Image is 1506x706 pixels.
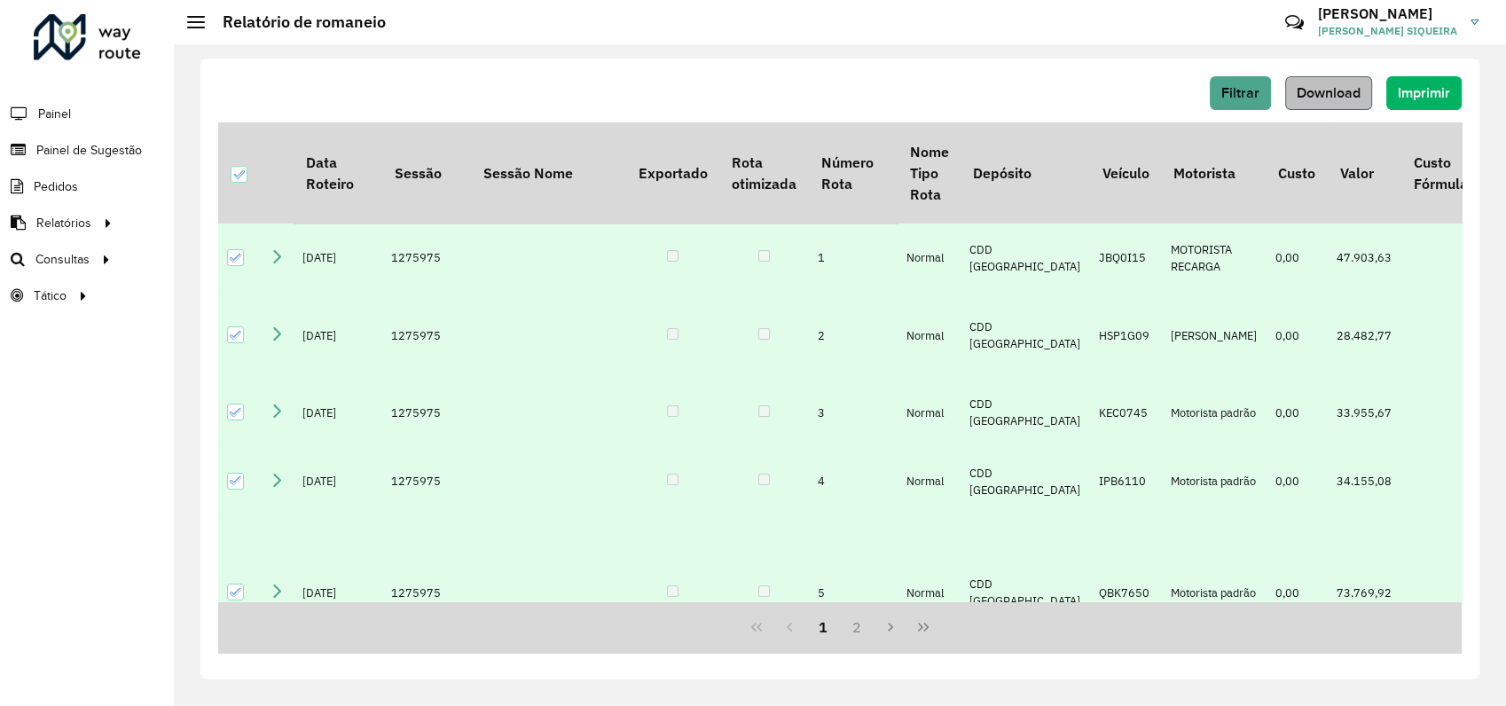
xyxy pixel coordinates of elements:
[382,224,471,293] td: 1275975
[36,141,142,160] span: Painel de Sugestão
[1267,379,1328,448] td: 0,00
[38,105,71,123] span: Painel
[1328,379,1401,448] td: 33.955,67
[1328,447,1401,516] td: 34.155,08
[961,122,1090,224] th: Depósito
[294,516,382,671] td: [DATE]
[205,12,386,32] h2: Relatório de romaneio
[34,177,78,196] span: Pedidos
[874,610,907,644] button: Next Page
[1328,224,1401,293] td: 47.903,63
[1162,293,1267,379] td: [PERSON_NAME]
[1090,447,1161,516] td: IPB6110
[1398,85,1450,100] span: Imprimir
[809,379,898,448] td: 3
[35,250,90,269] span: Consultas
[1090,293,1161,379] td: HSP1G09
[382,379,471,448] td: 1275975
[1267,447,1328,516] td: 0,00
[1090,379,1161,448] td: KEC0745
[34,286,67,305] span: Tático
[809,122,898,224] th: Número Rota
[1297,85,1361,100] span: Download
[1285,76,1372,110] button: Download
[1386,76,1462,110] button: Imprimir
[382,293,471,379] td: 1275975
[1090,516,1161,671] td: QBK7650
[1328,122,1401,224] th: Valor
[294,224,382,293] td: [DATE]
[382,516,471,671] td: 1275975
[1162,516,1267,671] td: Motorista padrão
[294,447,382,516] td: [DATE]
[961,379,1090,448] td: CDD [GEOGRAPHIC_DATA]
[1267,224,1328,293] td: 0,00
[1318,23,1457,39] span: [PERSON_NAME] SIQUEIRA
[1401,122,1479,224] th: Custo Fórmula
[961,447,1090,516] td: CDD [GEOGRAPHIC_DATA]
[840,610,874,644] button: 2
[471,122,626,224] th: Sessão Nome
[961,224,1090,293] td: CDD [GEOGRAPHIC_DATA]
[898,122,961,224] th: Nome Tipo Rota
[36,214,91,232] span: Relatórios
[1267,516,1328,671] td: 0,00
[809,447,898,516] td: 4
[719,122,808,224] th: Rota otimizada
[1210,76,1271,110] button: Filtrar
[898,224,961,293] td: Normal
[1162,447,1267,516] td: Motorista padrão
[294,293,382,379] td: [DATE]
[898,447,961,516] td: Normal
[898,379,961,448] td: Normal
[1267,122,1328,224] th: Custo
[906,610,940,644] button: Last Page
[809,516,898,671] td: 5
[1318,5,1457,22] h3: [PERSON_NAME]
[898,516,961,671] td: Normal
[806,610,840,644] button: 1
[898,293,961,379] td: Normal
[382,122,471,224] th: Sessão
[1328,516,1401,671] td: 73.769,92
[1090,122,1161,224] th: Veículo
[294,379,382,448] td: [DATE]
[1221,85,1259,100] span: Filtrar
[1162,122,1267,224] th: Motorista
[1162,224,1267,293] td: MOTORISTA RECARGA
[382,447,471,516] td: 1275975
[1090,224,1161,293] td: JBQ0I15
[961,516,1090,671] td: CDD [GEOGRAPHIC_DATA]
[961,293,1090,379] td: CDD [GEOGRAPHIC_DATA]
[1328,293,1401,379] td: 28.482,77
[294,122,382,224] th: Data Roteiro
[626,122,719,224] th: Exportado
[1162,379,1267,448] td: Motorista padrão
[809,293,898,379] td: 2
[809,224,898,293] td: 1
[1267,293,1328,379] td: 0,00
[1275,4,1314,42] a: Contato Rápido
